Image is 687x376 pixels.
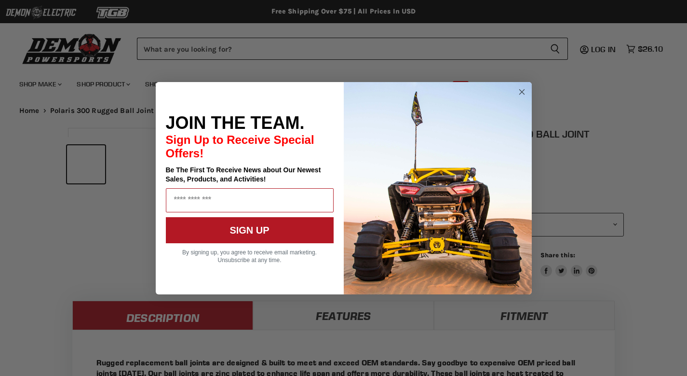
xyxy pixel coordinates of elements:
input: Email Address [166,188,334,212]
span: Sign Up to Receive Special Offers! [166,133,314,160]
img: a9095488-b6e7-41ba-879d-588abfab540b.jpeg [344,82,532,294]
button: Close dialog [516,86,528,98]
button: SIGN UP [166,217,334,243]
span: JOIN THE TEAM. [166,113,305,133]
span: Be The First To Receive News about Our Newest Sales, Products, and Activities! [166,166,321,183]
span: By signing up, you agree to receive email marketing. Unsubscribe at any time. [182,249,317,264]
